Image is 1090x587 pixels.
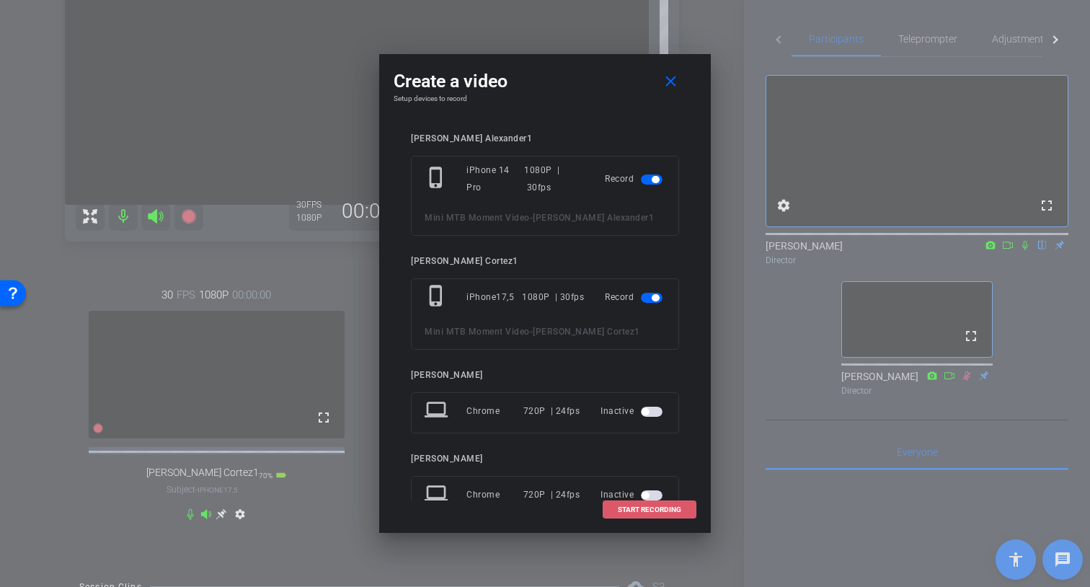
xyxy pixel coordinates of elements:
div: Record [605,162,665,196]
span: - [530,327,533,337]
div: [PERSON_NAME] Alexander1 [411,133,679,144]
div: 1080P | 30fps [522,284,584,310]
div: iPhone 14 Pro [466,162,524,196]
mat-icon: phone_iphone [425,166,451,192]
div: [PERSON_NAME] [411,454,679,464]
span: [PERSON_NAME] Cortez1 [533,327,640,337]
div: Chrome [466,398,523,424]
button: START RECORDING [603,500,696,518]
div: Inactive [601,398,665,424]
mat-icon: phone_iphone [425,284,451,310]
mat-icon: laptop [425,482,451,508]
mat-icon: laptop [425,398,451,424]
span: Mini MTB Moment Video [425,327,530,337]
div: Create a video [394,69,696,94]
div: 1080P | 30fps [524,162,584,196]
div: [PERSON_NAME] [411,370,679,381]
div: [PERSON_NAME] Cortez1 [411,256,679,267]
div: Inactive [601,482,665,508]
span: - [530,213,533,223]
div: Chrome [466,482,523,508]
span: Mini MTB Moment Video [425,213,530,223]
div: 720P | 24fps [523,398,580,424]
h4: Setup devices to record [394,94,696,103]
div: 720P | 24fps [523,482,580,508]
span: [PERSON_NAME] Alexander1 [533,213,654,223]
span: START RECORDING [618,506,681,513]
mat-icon: close [662,73,680,91]
div: Record [605,284,665,310]
div: iPhone17,5 [466,284,522,310]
